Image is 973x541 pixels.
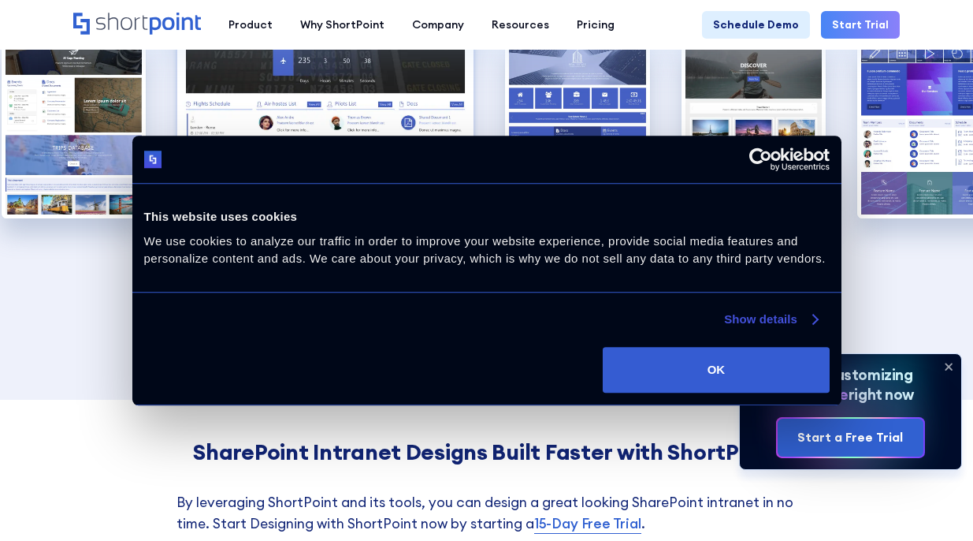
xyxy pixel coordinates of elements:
[2,40,146,218] img: Best SharePoint Intranet Site Designs
[176,439,797,465] h4: SharePoint Intranet Designs Built Faster with ShortPoint
[287,11,399,39] a: Why ShortPoint
[478,11,563,39] a: Resources
[399,11,478,39] a: Company
[724,310,817,329] a: Show details
[73,13,202,36] a: Home
[228,17,273,33] div: Product
[505,40,649,218] img: Internal SharePoint site example for company policy
[492,17,549,33] div: Resources
[505,40,649,218] div: 3 / 5
[2,40,146,218] div: 1 / 5
[692,147,830,171] a: Usercentrics Cookiebot - opens in a new window
[821,11,900,39] a: Start Trial
[412,17,464,33] div: Company
[144,234,826,266] span: We use cookies to analyze our traffic in order to improve your website experience, provide social...
[681,40,826,218] img: SharePoint Communication site example for news
[563,11,629,39] a: Pricing
[534,513,641,534] a: 15-Day Free Trial
[894,465,973,541] iframe: Chat Widget
[702,11,810,39] a: Schedule Demo
[215,11,287,39] a: Product
[681,40,826,218] div: 4 / 5
[577,17,615,33] div: Pricing
[144,207,830,226] div: This website uses cookies
[300,17,384,33] div: Why ShortPoint
[144,151,162,169] img: logo
[778,419,923,457] a: Start a Free Trial
[797,428,903,447] div: Start a Free Trial
[603,347,829,393] button: OK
